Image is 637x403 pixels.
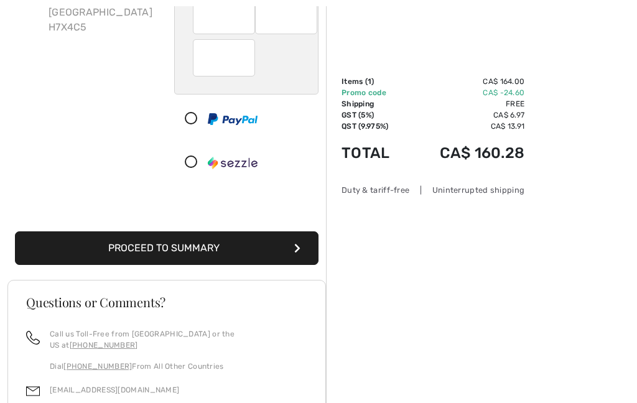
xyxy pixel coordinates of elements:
[408,109,524,121] td: CA$ 6.97
[408,87,524,98] td: CA$ -24.60
[26,331,40,345] img: call
[342,87,408,98] td: Promo code
[342,109,408,121] td: GST (5%)
[342,184,524,196] div: Duty & tariff-free | Uninterrupted shipping
[50,361,307,373] p: Dial From All Other Countries
[342,76,408,87] td: Items ( )
[408,121,524,132] td: CA$ 13.91
[15,232,318,266] button: Proceed to Summary
[408,98,524,109] td: Free
[342,132,408,174] td: Total
[203,44,247,73] iframe: Secure Credit Card Frame - CVV
[368,77,371,86] span: 1
[342,121,408,132] td: QST (9.975%)
[70,341,138,350] a: [PHONE_NUMBER]
[50,329,307,351] p: Call us Toll-Free from [GEOGRAPHIC_DATA] or the US at
[208,114,258,126] img: PayPal
[26,385,40,399] img: email
[408,76,524,87] td: CA$ 164.00
[26,297,307,309] h3: Questions or Comments?
[63,363,132,371] a: [PHONE_NUMBER]
[342,98,408,109] td: Shipping
[208,157,258,170] img: Sezzle
[50,386,179,395] a: [EMAIL_ADDRESS][DOMAIN_NAME]
[203,2,247,30] iframe: Secure Credit Card Frame - Expiration Month
[408,132,524,174] td: CA$ 160.28
[265,2,309,30] iframe: Secure Credit Card Frame - Expiration Year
